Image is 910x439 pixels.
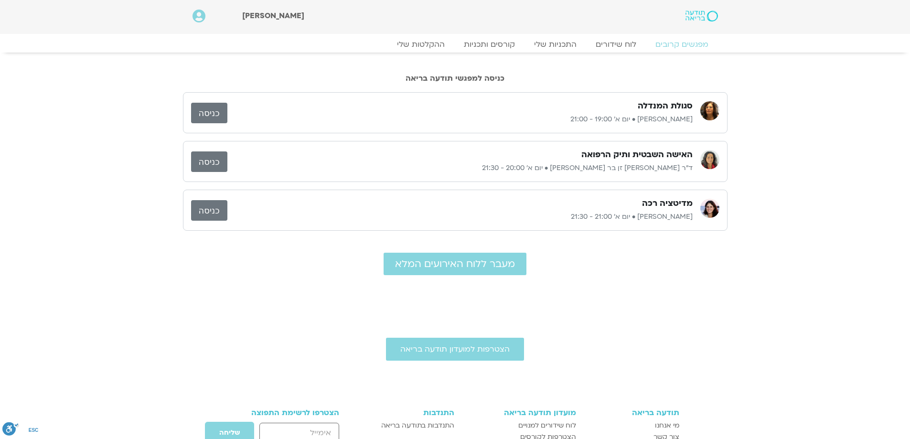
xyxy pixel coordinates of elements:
a: כניסה [191,200,227,221]
a: התכניות שלי [525,40,586,49]
h3: הצטרפו לרשימת התפוצה [231,408,340,417]
h3: התנדבות [365,408,454,417]
h3: האישה השבטית ותיק הרפואה [581,149,693,161]
h3: סגולת המנדלה [638,100,693,112]
span: מי אנחנו [655,420,679,431]
span: התנדבות בתודעה בריאה [381,420,454,431]
a: מעבר ללוח האירועים המלא [384,253,526,275]
a: לוח שידורים [586,40,646,49]
a: לוח שידורים למנויים [464,420,576,431]
a: כניסה [191,103,227,123]
img: רונית הולנדר [700,101,719,120]
h2: כניסה למפגשי תודעה בריאה [183,74,728,83]
p: [PERSON_NAME] • יום א׳ 19:00 - 21:00 [227,114,693,125]
img: מיכל גורל [700,199,719,218]
a: כניסה [191,151,227,172]
h3: מדיטציה רכה [642,198,693,209]
a: התנדבות בתודעה בריאה [365,420,454,431]
a: ההקלטות שלי [387,40,454,49]
span: שליחה [219,429,240,437]
a: מפגשים קרובים [646,40,718,49]
span: מעבר ללוח האירועים המלא [395,258,515,269]
a: הצטרפות למועדון תודעה בריאה [386,338,524,361]
nav: Menu [193,40,718,49]
span: הצטרפות למועדון תודעה בריאה [400,345,510,353]
p: ד״ר [PERSON_NAME] זן בר [PERSON_NAME] • יום א׳ 20:00 - 21:30 [227,162,693,174]
p: [PERSON_NAME] • יום א׳ 21:00 - 21:30 [227,211,693,223]
h3: מועדון תודעה בריאה [464,408,576,417]
a: קורסים ותכניות [454,40,525,49]
img: ד״ר צילה זן בר צור [700,150,719,169]
a: מי אנחנו [586,420,679,431]
span: [PERSON_NAME] [242,11,304,21]
span: לוח שידורים למנויים [518,420,576,431]
h3: תודעה בריאה [586,408,679,417]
